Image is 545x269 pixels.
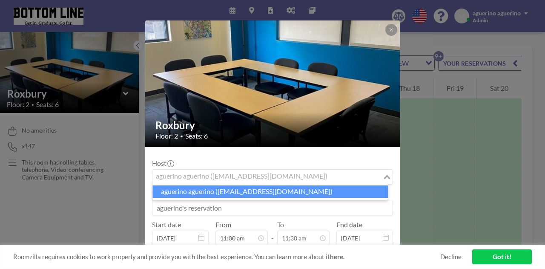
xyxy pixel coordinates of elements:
[155,132,178,140] span: Floor: 2
[185,132,208,140] span: Seats: 6
[153,171,382,182] input: Search for option
[330,253,344,260] a: here.
[155,119,390,132] h2: Roxbury
[472,249,532,264] a: Got it!
[336,220,362,229] label: End date
[152,220,181,229] label: Start date
[180,133,183,139] span: •
[13,253,440,261] span: Roomzilla requires cookies to work properly and provide you with the best experience. You can lea...
[271,223,274,242] span: -
[152,170,393,184] div: Search for option
[440,253,462,261] a: Decline
[215,220,231,229] label: From
[277,220,284,229] label: To
[152,200,393,215] input: aguerino's reservation
[152,159,173,168] label: Host
[152,185,388,198] li: aguerino aguerino ([EMAIL_ADDRESS][DOMAIN_NAME])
